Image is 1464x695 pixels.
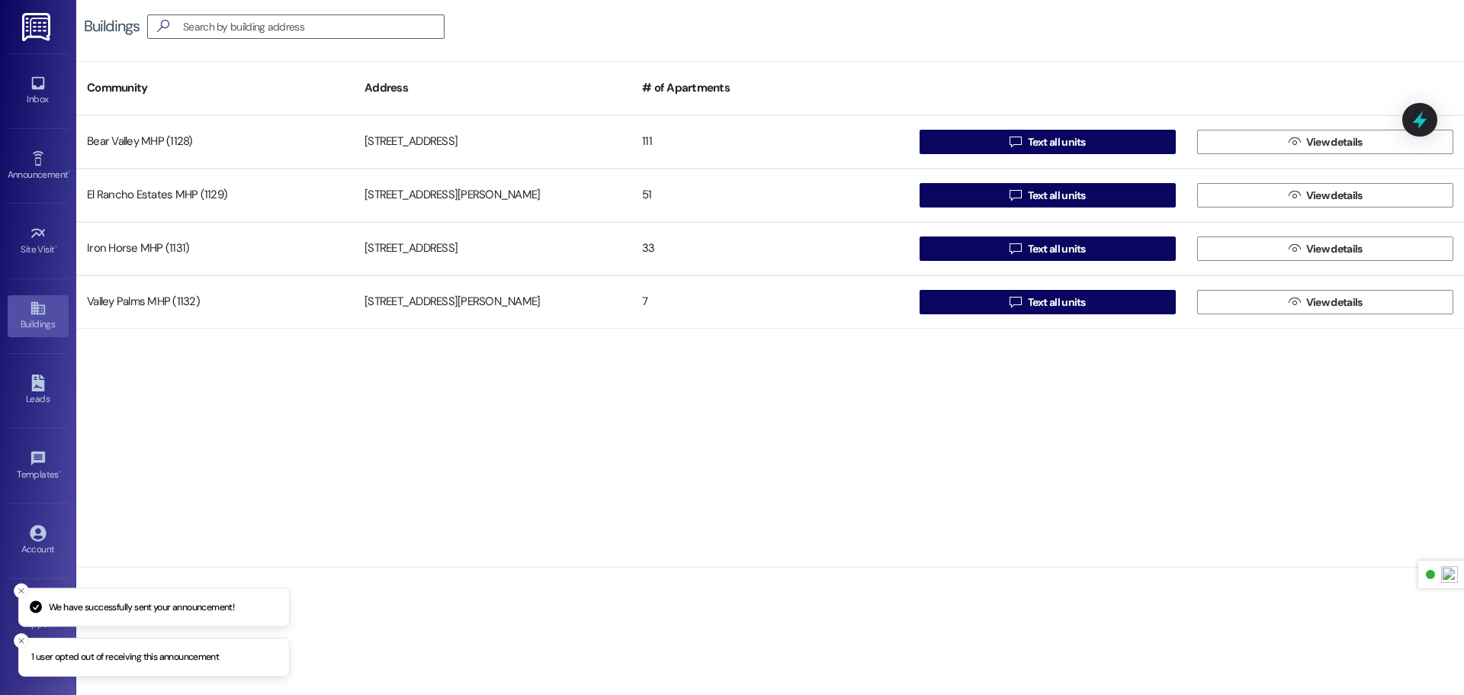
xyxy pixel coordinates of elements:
i:  [1010,243,1021,255]
span: View details [1306,241,1363,257]
button: View details [1197,130,1453,154]
i:  [1010,189,1021,201]
div: Bear Valley MHP (1128) [76,127,354,157]
span: Text all units [1028,294,1086,310]
div: [STREET_ADDRESS][PERSON_NAME] [354,180,631,211]
a: Account [8,520,69,561]
div: Community [76,69,354,107]
span: View details [1306,134,1363,150]
button: Text all units [920,130,1176,154]
div: 7 [631,287,909,317]
button: Close toast [14,583,29,598]
i:  [1289,296,1300,308]
div: Address [354,69,631,107]
span: • [59,467,61,478]
div: El Rancho Estates MHP (1129) [76,180,354,211]
i:  [1289,136,1300,148]
button: Text all units [920,236,1176,261]
i:  [1289,189,1300,201]
span: View details [1306,294,1363,310]
div: Valley Palms MHP (1132) [76,287,354,317]
i:  [1010,296,1021,308]
span: Text all units [1028,241,1086,257]
input: Search by building address [183,16,444,37]
div: 111 [631,127,909,157]
div: [STREET_ADDRESS] [354,233,631,264]
i:  [151,18,175,34]
i:  [1289,243,1300,255]
div: Iron Horse MHP (1131) [76,233,354,264]
div: 51 [631,180,909,211]
span: Text all units [1028,134,1086,150]
button: Text all units [920,290,1176,314]
button: View details [1197,290,1453,314]
div: Buildings [84,18,140,34]
a: Buildings [8,295,69,336]
p: 1 user opted out of receiving this announcement [31,651,219,664]
button: View details [1197,236,1453,261]
a: Leads [8,370,69,411]
span: Text all units [1028,188,1086,204]
div: [STREET_ADDRESS] [354,127,631,157]
span: • [68,167,70,178]
div: # of Apartments [631,69,909,107]
button: Text all units [920,183,1176,208]
img: ResiDesk Logo [22,13,53,41]
a: Templates • [8,446,69,487]
p: We have successfully sent your announcement! [49,600,234,614]
div: [STREET_ADDRESS][PERSON_NAME] [354,287,631,317]
i:  [1010,136,1021,148]
div: 33 [631,233,909,264]
button: Close toast [14,633,29,648]
span: • [55,242,57,253]
a: Inbox [8,70,69,111]
span: View details [1306,188,1363,204]
button: View details [1197,183,1453,208]
a: Support [8,595,69,636]
a: Site Visit • [8,220,69,262]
